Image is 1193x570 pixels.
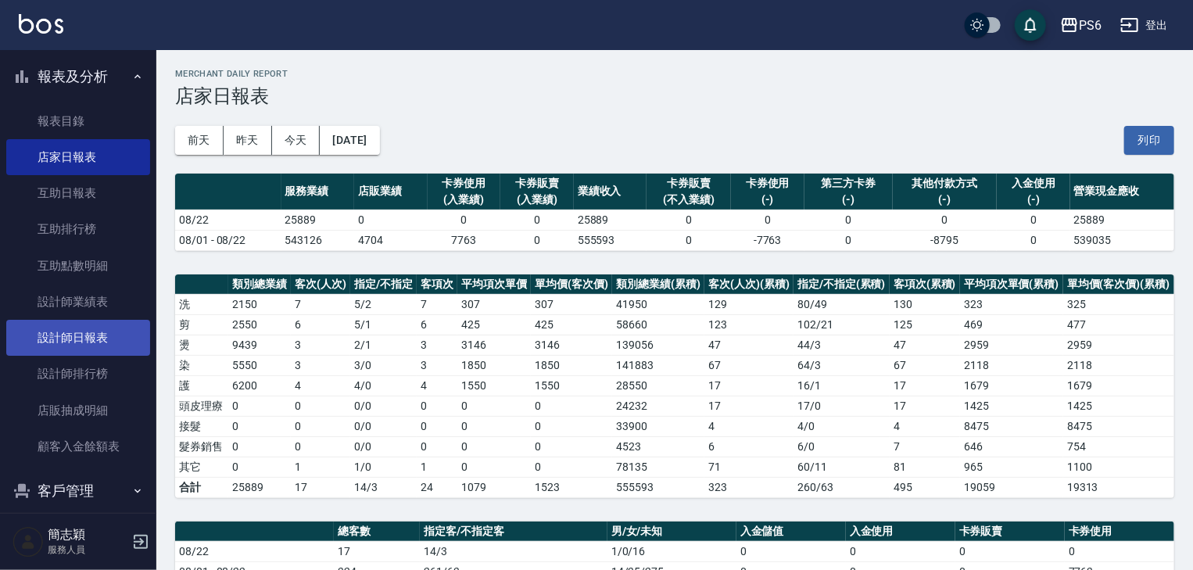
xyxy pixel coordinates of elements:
td: 1679 [960,375,1063,396]
td: 6 [704,436,794,457]
td: 5 / 1 [350,314,417,335]
td: 3 / 0 [350,355,417,375]
td: 1550 [457,375,531,396]
td: 合計 [175,477,228,497]
div: (入業績) [504,192,570,208]
th: 服務業績 [281,174,355,210]
td: 0 [457,396,531,416]
td: 0 [500,210,574,230]
td: 5 / 2 [350,294,417,314]
a: 設計師排行榜 [6,356,150,392]
div: 入金使用 [1001,175,1066,192]
a: 互助點數明細 [6,248,150,284]
td: 2118 [1063,355,1174,375]
a: 報表目錄 [6,103,150,139]
td: 4704 [354,230,428,250]
td: 17 [291,477,350,497]
td: 307 [531,294,612,314]
td: 0 [457,457,531,477]
td: 125 [890,314,960,335]
th: 入金儲值 [736,522,846,542]
td: 3 [417,335,457,355]
td: 1 / 0 [350,457,417,477]
th: 單均價(客次價)(累積) [1063,274,1174,295]
td: 123 [704,314,794,335]
td: 129 [704,294,794,314]
td: 24232 [612,396,704,416]
td: 323 [704,477,794,497]
div: (-) [808,192,889,208]
td: 剪 [175,314,228,335]
td: -7763 [731,230,804,250]
td: 646 [960,436,1063,457]
td: 24 [417,477,457,497]
td: 25889 [228,477,291,497]
a: 店販抽成明細 [6,393,150,428]
td: 2118 [960,355,1063,375]
th: 指定客/不指定客 [420,522,607,542]
td: 1523 [531,477,612,497]
td: 425 [531,314,612,335]
th: 平均項次單價(累積) [960,274,1063,295]
td: 1850 [457,355,531,375]
td: 78135 [612,457,704,477]
td: 4523 [612,436,704,457]
td: 接髮 [175,416,228,436]
td: 燙 [175,335,228,355]
td: 2959 [960,335,1063,355]
th: 總客數 [334,522,420,542]
td: 17 [704,396,794,416]
td: 0 [647,230,731,250]
td: 2150 [228,294,291,314]
button: 前天 [175,126,224,155]
td: 47 [890,335,960,355]
td: 1/0/16 [607,541,736,561]
td: 44 / 3 [794,335,890,355]
td: 17 [334,541,420,561]
td: 0 [291,416,350,436]
th: 指定/不指定(累積) [794,274,890,295]
td: 81 [890,457,960,477]
button: 客戶管理 [6,471,150,511]
td: 7763 [428,230,501,250]
td: 4 [291,375,350,396]
td: 4 [890,416,960,436]
td: 17 [704,375,794,396]
div: 卡券販賣 [504,175,570,192]
td: 495 [890,477,960,497]
td: 60 / 11 [794,457,890,477]
td: 0 [997,210,1070,230]
td: 7 [890,436,960,457]
img: Person [13,526,44,557]
td: 425 [457,314,531,335]
td: 28550 [612,375,704,396]
th: 類別總業績 [228,274,291,295]
th: 客次(人次)(累積) [704,274,794,295]
td: 17 [890,375,960,396]
td: 325 [1063,294,1174,314]
table: a dense table [175,274,1174,498]
td: 0 [457,416,531,436]
button: save [1015,9,1046,41]
div: (-) [735,192,801,208]
td: 1850 [531,355,612,375]
td: 0 [291,396,350,416]
div: 第三方卡券 [808,175,889,192]
td: 139056 [612,335,704,355]
div: PS6 [1079,16,1102,35]
div: (-) [1001,192,1066,208]
h5: 簡志穎 [48,527,127,543]
th: 指定/不指定 [350,274,417,295]
td: 7 [291,294,350,314]
button: 列印 [1124,126,1174,155]
td: -8795 [893,230,997,250]
td: 0 [731,210,804,230]
td: 0 / 0 [350,436,417,457]
td: 0 [228,457,291,477]
button: 報表及分析 [6,56,150,97]
td: 08/01 - 08/22 [175,230,281,250]
td: 4 [417,375,457,396]
td: 1550 [531,375,612,396]
th: 平均項次單價 [457,274,531,295]
td: 543126 [281,230,355,250]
